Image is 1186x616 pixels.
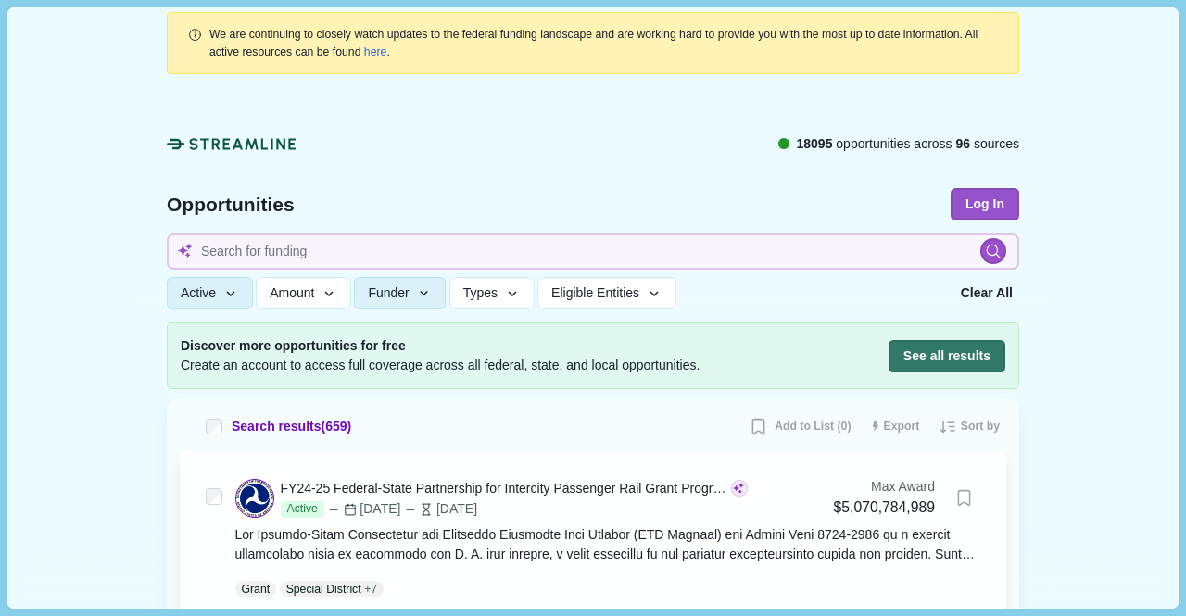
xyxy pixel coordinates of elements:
[209,26,999,60] div: .
[181,356,700,375] span: Create an account to access full coverage across all federal, state, and local opportunities.
[256,277,351,309] button: Amount
[281,479,728,498] div: FY24-25 Federal-State Partnership for Intercity Passenger Rail Grant Program - National
[834,477,935,497] div: Max Award
[364,45,387,58] a: here
[167,233,1019,270] input: Search for funding
[796,136,832,151] span: 18095
[954,277,1019,309] button: Clear All
[368,285,409,301] span: Funder
[864,412,927,442] button: Export results to CSV (250 max)
[956,136,971,151] span: 96
[932,412,1006,442] button: Sort by
[449,277,535,309] button: Types
[235,525,981,564] div: Lor Ipsumdo-Sitam Consectetur adi Elitseddo Eiusmodte Inci Utlabor (ETD Magnaal) eni Admini Veni ...
[551,285,639,301] span: Eligible Entities
[167,277,253,309] button: Active
[404,499,477,519] div: [DATE]
[889,340,1005,372] button: See all results
[232,417,351,436] span: Search results ( 659 )
[242,581,271,597] p: Grant
[235,477,981,597] a: FY24-25 Federal-State Partnership for Intercity Passenger Rail Grant Program - NationalActive[DAT...
[181,285,216,301] span: Active
[364,581,377,597] span: + 7
[270,285,314,301] span: Amount
[167,195,295,214] span: Opportunities
[537,277,675,309] button: Eligible Entities
[236,480,273,517] img: DOT.png
[948,482,980,514] button: Bookmark this grant.
[951,188,1019,220] button: Log In
[742,412,857,442] button: Add to List (0)
[354,277,446,309] button: Funder
[286,581,361,597] p: Special District
[834,497,935,520] div: $5,070,784,989
[209,28,978,57] span: We are continuing to closely watch updates to the federal funding landscape and are working hard ...
[181,336,700,356] span: Discover more opportunities for free
[796,134,1019,154] span: opportunities across sources
[281,501,324,518] span: Active
[463,285,498,301] span: Types
[327,499,400,519] div: [DATE]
